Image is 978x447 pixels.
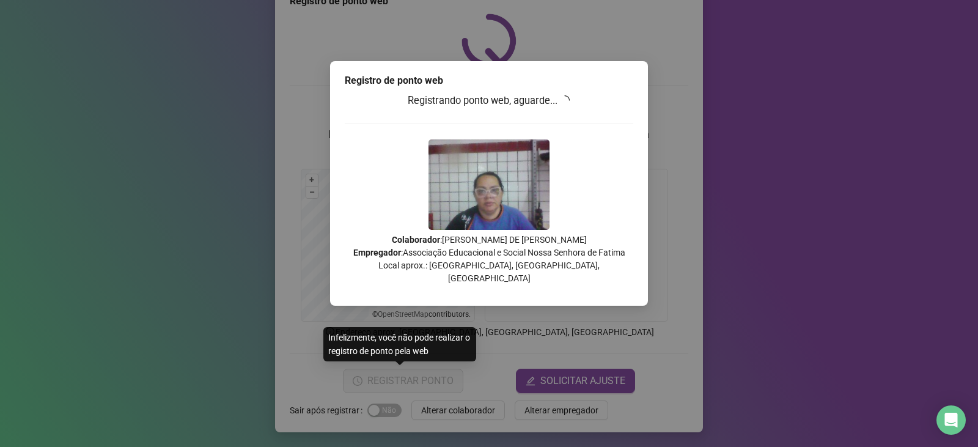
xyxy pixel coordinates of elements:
div: Infelizmente, você não pode realizar o registro de ponto pela web [323,327,476,361]
div: Open Intercom Messenger [936,405,966,435]
strong: Empregador [353,248,401,257]
strong: Colaborador [392,235,440,245]
div: Registro de ponto web [345,73,633,88]
img: Z [428,139,550,230]
p: : [PERSON_NAME] DE [PERSON_NAME] : Associação Educacional e Social Nossa Senhora de Fatima Local ... [345,234,633,285]
h3: Registrando ponto web, aguarde... [345,93,633,109]
span: loading [560,95,571,106]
